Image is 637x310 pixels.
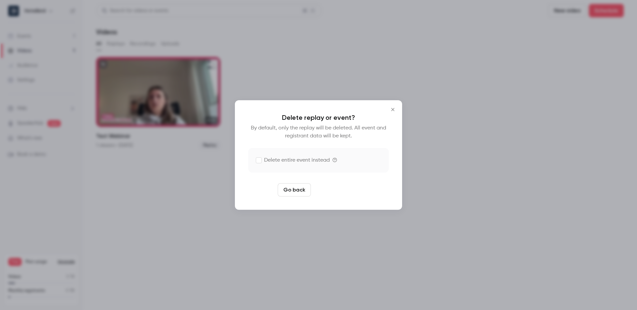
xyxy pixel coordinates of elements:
button: Close [386,103,399,116]
label: Delete entire event instead [256,156,330,164]
p: By default, only the replay will be deleted. All event and registrant data will be kept. [248,124,389,140]
button: Go back [278,183,311,196]
button: Delete replay [314,183,360,196]
p: Delete replay or event? [248,114,389,121]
